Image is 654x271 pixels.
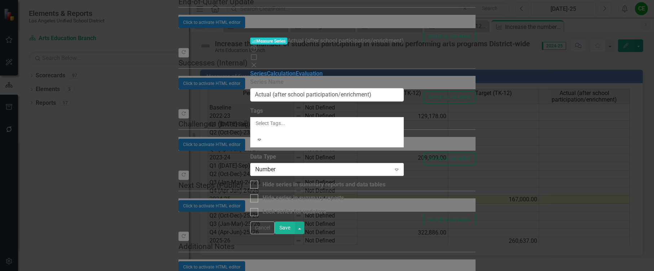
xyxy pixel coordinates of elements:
a: Evaluation [296,70,323,77]
button: Save [275,221,295,234]
div: Select Tags... [256,120,398,127]
label: Data Type [250,153,404,161]
span: Measure Series [250,38,287,44]
a: Calculation [267,70,296,77]
div: Number [255,165,391,173]
input: Series Name [250,88,404,102]
button: Cancel [250,221,275,234]
span: Actual (after school participation/enrichment) [287,37,404,44]
div: Hide series in summary reports and data tables [262,181,385,189]
label: Series Name [250,78,404,86]
div: Lock series for updaters [262,208,326,216]
a: Series [250,70,267,77]
div: Hide series in summary reports [262,194,344,202]
label: Tags [250,107,404,115]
